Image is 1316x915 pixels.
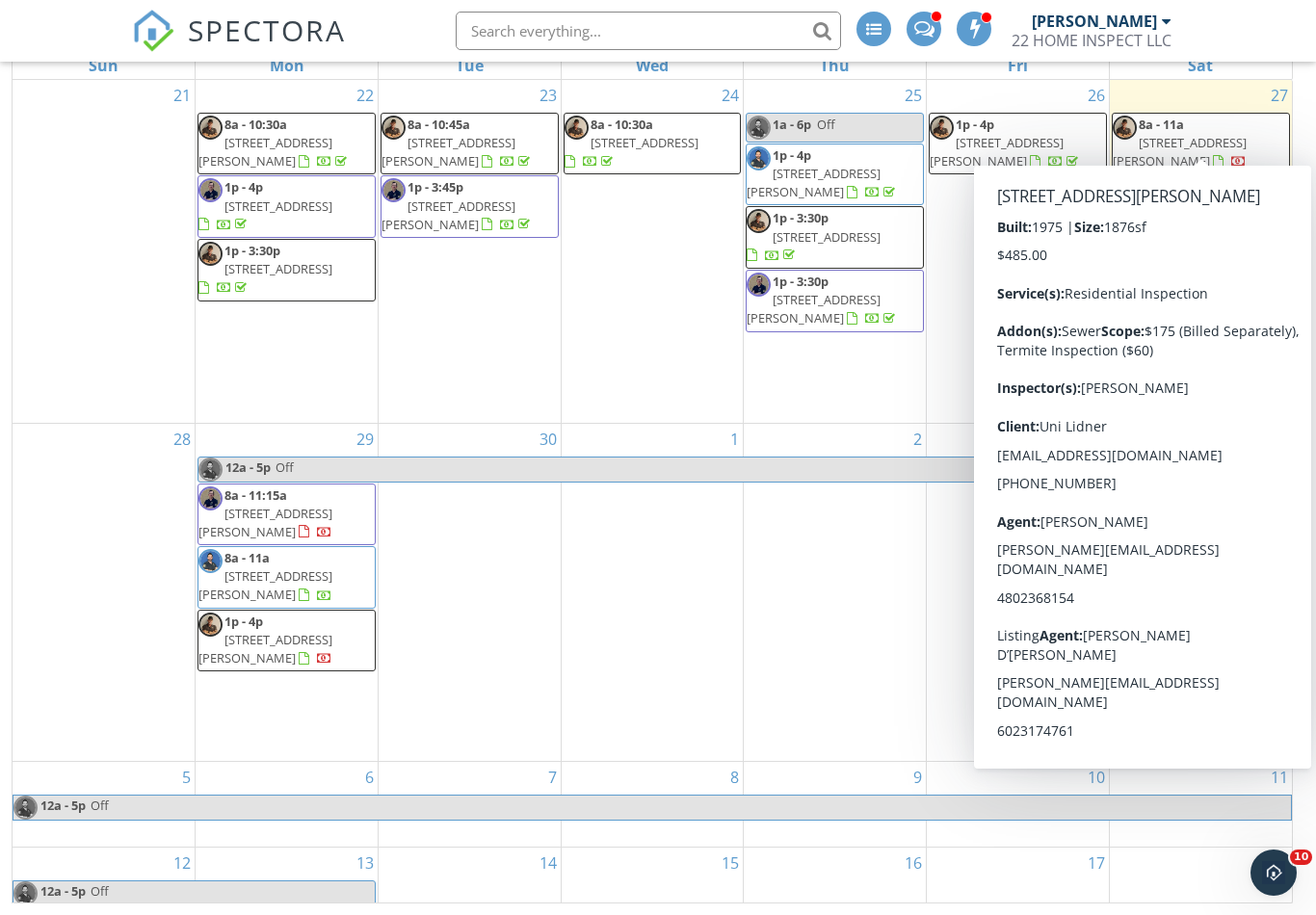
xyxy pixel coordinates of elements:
[591,134,698,151] span: [STREET_ADDRESS]
[1276,424,1292,455] a: Go to October 4, 2025
[773,273,829,290] span: 1p - 3:30p
[39,881,87,905] span: 12a - 5p
[170,424,195,455] a: Go to September 28, 2025
[198,567,332,603] span: [STREET_ADDRESS][PERSON_NAME]
[536,424,561,455] a: Go to September 30, 2025
[361,762,378,793] a: Go to October 6, 2025
[1113,486,1247,540] a: 8a - 11a [STREET_ADDRESS][PERSON_NAME]
[1139,116,1184,133] span: 8a - 11a
[197,546,376,609] a: 8a - 11a [STREET_ADDRESS][PERSON_NAME]
[1290,850,1312,865] span: 10
[170,80,195,111] a: Go to September 21, 2025
[930,116,1082,170] a: 1p - 4p [STREET_ADDRESS][PERSON_NAME]
[91,797,109,814] span: Off
[561,762,744,848] td: Go to October 8, 2025
[1267,762,1292,793] a: Go to October 11, 2025
[746,144,924,206] a: 1p - 4p [STREET_ADDRESS][PERSON_NAME]
[1113,505,1247,540] span: [STREET_ADDRESS][PERSON_NAME]
[198,116,351,170] a: 8a - 10:30a [STREET_ADDRESS][PERSON_NAME]
[13,762,196,848] td: Go to October 5, 2025
[744,762,927,848] td: Go to October 9, 2025
[198,486,332,540] a: 8a - 11:15a [STREET_ADDRESS][PERSON_NAME]
[13,881,38,905] img: me1.jpg
[381,175,559,238] a: 1p - 3:45p [STREET_ADDRESS][PERSON_NAME]
[1112,113,1290,175] a: 8a - 11a [STREET_ADDRESS][PERSON_NAME]
[1032,12,1157,31] div: [PERSON_NAME]
[747,209,771,233] img: kevin_2.jpg
[382,116,406,140] img: kevin_2.jpg
[224,486,287,504] span: 8a - 11:15a
[178,762,195,793] a: Go to October 5, 2025
[747,273,899,327] a: 1p - 3:30p [STREET_ADDRESS][PERSON_NAME]
[1267,80,1292,111] a: Go to September 27, 2025
[718,848,743,878] a: Go to October 15, 2025
[382,116,534,170] a: 8a - 10:45a [STREET_ADDRESS][PERSON_NAME]
[909,424,926,455] a: Go to October 2, 2025
[224,178,263,196] span: 1p - 4p
[564,113,742,175] a: 8a - 10:30a [STREET_ADDRESS]
[382,134,515,170] span: [STREET_ADDRESS][PERSON_NAME]
[224,116,287,133] span: 8a - 10:30a
[456,12,841,50] input: Search everything...
[544,762,561,793] a: Go to October 7, 2025
[1113,134,1247,170] span: [STREET_ADDRESS][PERSON_NAME]
[561,80,744,423] td: Go to September 24, 2025
[927,80,1110,423] td: Go to September 26, 2025
[901,80,926,111] a: Go to September 25, 2025
[1109,80,1292,423] td: Go to September 27, 2025
[929,113,1107,175] a: 1p - 4p [STREET_ADDRESS][PERSON_NAME]
[746,270,924,332] a: 1p - 3:30p [STREET_ADDRESS][PERSON_NAME]
[536,80,561,111] a: Go to September 23, 2025
[196,762,379,848] td: Go to October 6, 2025
[353,848,378,878] a: Go to October 13, 2025
[773,228,881,246] span: [STREET_ADDRESS]
[956,116,994,133] span: 1p - 4p
[746,206,924,269] a: 1p - 3:30p [STREET_ADDRESS]
[224,613,263,630] span: 1p - 4p
[198,549,332,603] a: 8a - 11a [STREET_ADDRESS][PERSON_NAME]
[13,796,38,820] img: me1.jpg
[747,146,771,170] img: me1.jpg
[224,197,332,215] span: [STREET_ADDRESS]
[198,178,223,202] img: autin_3.jpg
[197,484,376,546] a: 8a - 11:15a [STREET_ADDRESS][PERSON_NAME]
[381,113,559,175] a: 8a - 10:45a [STREET_ADDRESS][PERSON_NAME]
[224,549,270,566] span: 8a - 11a
[198,178,332,232] a: 1p - 4p [STREET_ADDRESS]
[747,165,881,200] span: [STREET_ADDRESS][PERSON_NAME]
[197,610,376,672] a: 1p - 4p [STREET_ADDRESS][PERSON_NAME]
[930,134,1064,170] span: [STREET_ADDRESS][PERSON_NAME]
[747,291,881,327] span: [STREET_ADDRESS][PERSON_NAME]
[382,178,406,202] img: autin_3.jpg
[198,457,223,482] img: me1.jpg
[198,549,223,573] img: me1.jpg
[817,116,835,133] span: Off
[1267,848,1292,878] a: Go to October 18, 2025
[744,423,927,761] td: Go to October 2, 2025
[378,423,561,761] td: Go to September 30, 2025
[197,239,376,301] a: 1p - 3:30p [STREET_ADDRESS]
[1084,80,1109,111] a: Go to September 26, 2025
[1084,848,1109,878] a: Go to October 17, 2025
[1084,762,1109,793] a: Go to October 10, 2025
[198,613,332,667] a: 1p - 4p [STREET_ADDRESS][PERSON_NAME]
[632,52,672,79] a: Wednesday
[726,762,743,793] a: Go to October 8, 2025
[13,423,196,761] td: Go to September 28, 2025
[198,242,223,266] img: kevin_2.jpg
[747,209,881,263] a: 1p - 3:30p [STREET_ADDRESS]
[1184,52,1217,79] a: Saturday
[196,80,379,423] td: Go to September 22, 2025
[378,80,561,423] td: Go to September 23, 2025
[909,762,926,793] a: Go to October 9, 2025
[1139,486,1184,504] span: 8a - 11a
[353,424,378,455] a: Go to September 29, 2025
[536,848,561,878] a: Go to October 14, 2025
[747,146,899,200] a: 1p - 4p [STREET_ADDRESS][PERSON_NAME]
[1109,762,1292,848] td: Go to October 11, 2025
[726,424,743,455] a: Go to October 1, 2025
[1004,52,1032,79] a: Friday
[930,116,954,140] img: kevin_2.jpg
[591,116,653,133] span: 8a - 10:30a
[901,848,926,878] a: Go to October 16, 2025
